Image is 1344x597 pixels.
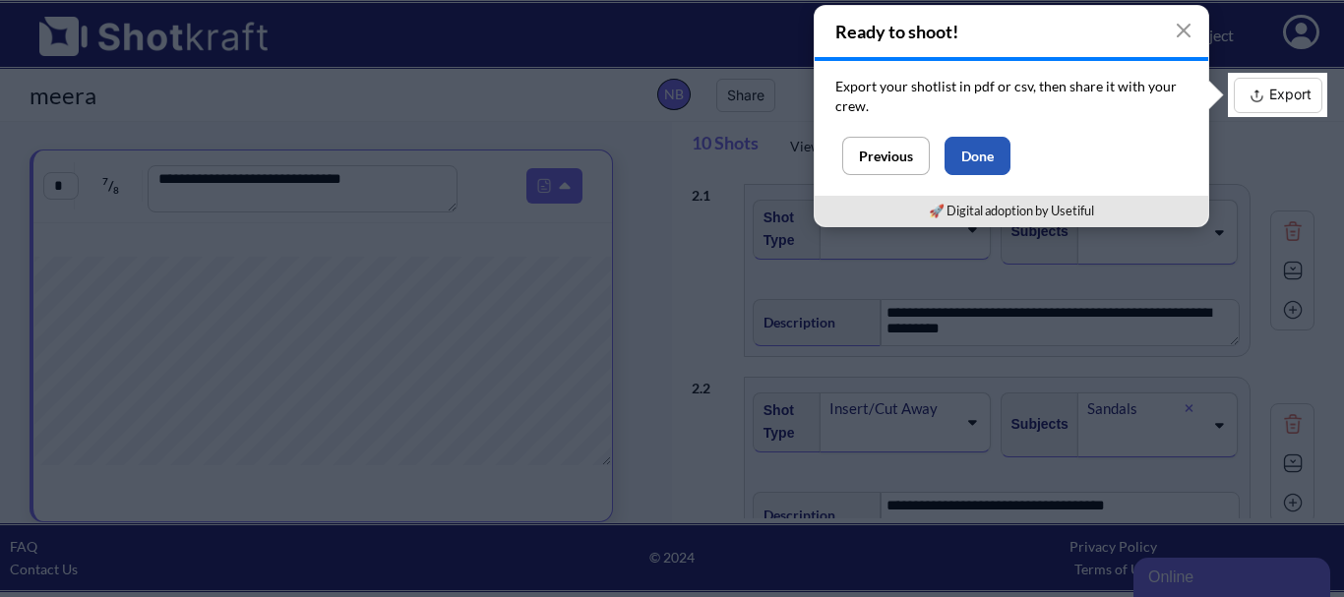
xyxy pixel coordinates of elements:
[945,137,1010,175] button: Done
[15,12,182,35] div: Online
[1245,84,1269,108] img: Export Icon
[815,6,1208,57] h4: Ready to shoot!
[929,203,1094,218] a: 🚀 Digital adoption by Usetiful
[842,137,930,175] button: Previous
[1234,78,1322,113] button: Export
[835,77,1188,116] p: Export your shotlist in pdf or csv, then share it with your crew.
